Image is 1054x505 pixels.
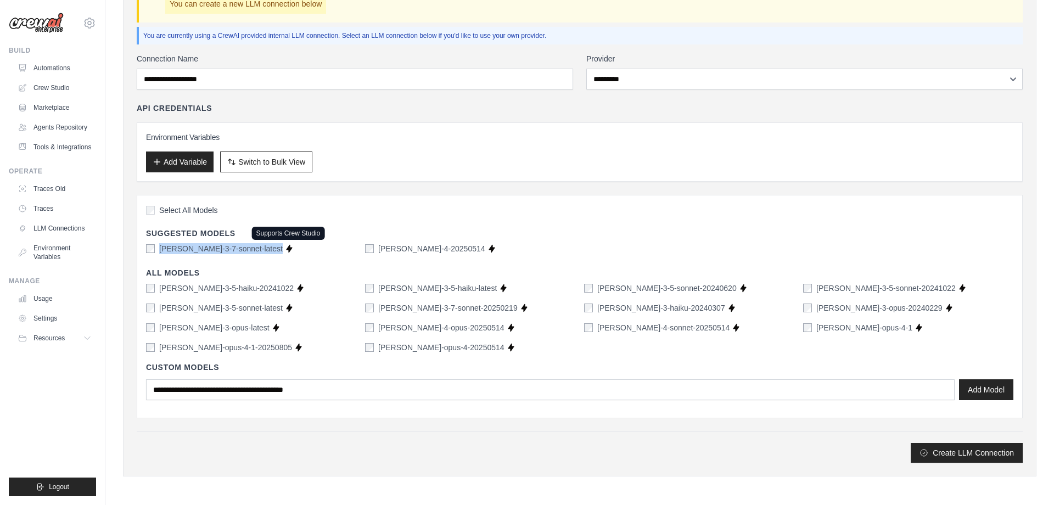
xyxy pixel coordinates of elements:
[159,283,294,294] label: claude-3-5-haiku-20241022
[803,284,812,293] input: claude-3-5-sonnet-20241022
[378,342,504,353] label: claude-opus-4-20250514
[9,277,96,285] div: Manage
[13,220,96,237] a: LLM Connections
[13,290,96,307] a: Usage
[143,31,1018,40] p: You are currently using a CrewAI provided internal LLM connection. Select an LLM connection below...
[146,244,155,253] input: claude-3-7-sonnet-latest
[146,343,155,352] input: claude-opus-4-1-20250805
[9,167,96,176] div: Operate
[13,239,96,266] a: Environment Variables
[137,103,212,114] h4: API Credentials
[13,119,96,136] a: Agents Repository
[378,302,518,313] label: claude-3-7-sonnet-20250219
[365,304,374,312] input: claude-3-7-sonnet-20250219
[13,200,96,217] a: Traces
[584,323,593,332] input: claude-4-sonnet-20250514
[159,342,292,353] label: claude-opus-4-1-20250805
[597,302,725,313] label: claude-3-haiku-20240307
[378,283,497,294] label: claude-3-5-haiku-latest
[999,452,1054,505] iframe: Chat Widget
[146,284,155,293] input: claude-3-5-haiku-20241022
[13,180,96,198] a: Traces Old
[251,227,324,240] div: Supports Crew Studio
[159,243,283,254] label: claude-3-7-sonnet-latest
[584,304,593,312] input: claude-3-haiku-20240307
[146,267,1013,278] h4: All Models
[584,284,593,293] input: claude-3-5-sonnet-20240620
[146,362,1013,373] h4: Custom Models
[9,13,64,33] img: Logo
[365,323,374,332] input: claude-4-opus-20250514
[159,205,218,216] span: Select All Models
[13,59,96,77] a: Automations
[159,302,283,313] label: claude-3-5-sonnet-latest
[365,343,374,352] input: claude-opus-4-20250514
[597,283,737,294] label: claude-3-5-sonnet-20240620
[33,334,65,343] span: Resources
[365,284,374,293] input: claude-3-5-haiku-latest
[159,322,270,333] label: claude-3-opus-latest
[586,53,1023,64] label: Provider
[146,228,1013,239] h4: Suggested Models
[13,329,96,347] button: Resources
[146,132,1013,143] h3: Environment Variables
[816,302,943,313] label: claude-3-opus-20240229
[13,310,96,327] a: Settings
[816,322,912,333] label: claude-opus-4-1
[146,323,155,332] input: claude-3-opus-latest
[9,478,96,496] button: Logout
[13,99,96,116] a: Marketplace
[803,323,812,332] input: claude-opus-4-1
[137,53,573,64] label: Connection Name
[9,46,96,55] div: Build
[365,244,374,253] input: claude-sonnet-4-20250514
[803,304,812,312] input: claude-3-opus-20240229
[146,206,155,215] input: Select All Models
[238,156,305,167] span: Switch to Bulk View
[146,304,155,312] input: claude-3-5-sonnet-latest
[378,322,504,333] label: claude-4-opus-20250514
[959,379,1013,400] button: Add Model
[911,443,1023,463] button: Create LLM Connection
[146,151,214,172] button: Add Variable
[220,151,312,172] button: Switch to Bulk View
[816,283,956,294] label: claude-3-5-sonnet-20241022
[597,322,730,333] label: claude-4-sonnet-20250514
[13,79,96,97] a: Crew Studio
[378,243,485,254] label: claude-sonnet-4-20250514
[49,482,69,491] span: Logout
[13,138,96,156] a: Tools & Integrations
